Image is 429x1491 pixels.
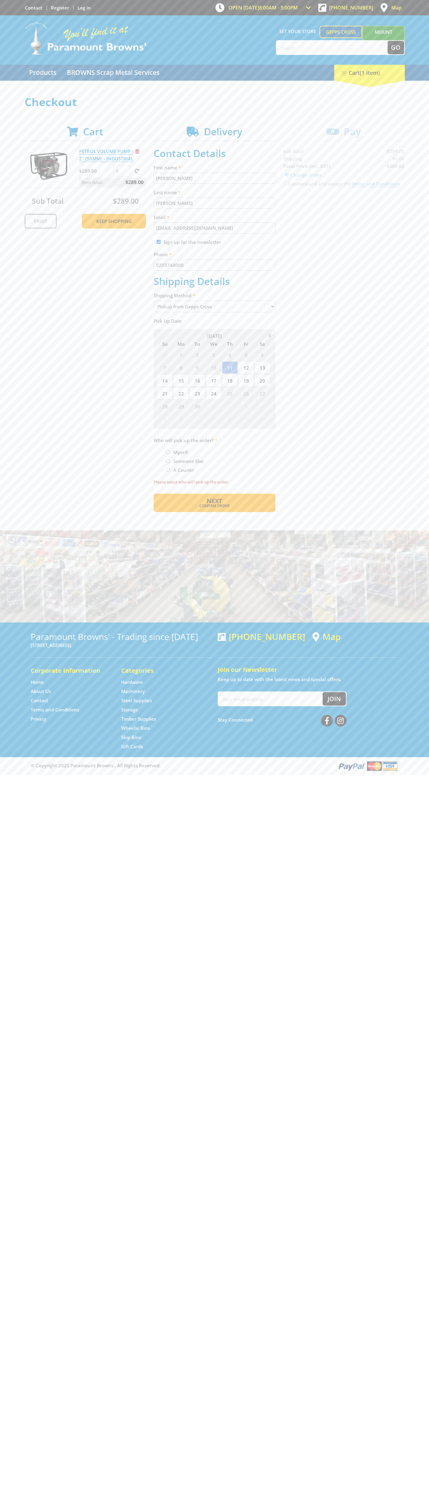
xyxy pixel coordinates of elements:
[255,413,270,425] span: 11
[157,374,173,387] span: 14
[31,679,44,685] a: Go to the Home page
[125,178,144,187] span: $289.00
[25,21,147,56] img: Paramount Browns'
[166,459,170,463] input: Please select who will pick up the order.
[121,697,152,704] a: Go to the Steel Supplies page
[362,26,405,49] a: Mount [PERSON_NAME]
[135,148,139,154] a: Remove from cart
[190,374,205,387] span: 16
[190,413,205,425] span: 7
[255,361,270,374] span: 13
[206,340,221,348] span: We
[206,374,221,387] span: 17
[171,465,196,475] label: A Courier
[154,173,275,184] input: Please enter your first name.
[154,214,275,221] label: Email
[121,688,145,695] a: Go to the Machinery page
[277,41,388,54] input: Search
[154,275,275,287] h2: Shipping Details
[166,450,170,454] input: Please select who will pick up the order.
[190,387,205,399] span: 23
[32,196,63,206] span: Sub Total
[25,96,405,108] h1: Checkout
[206,413,221,425] span: 8
[154,317,275,325] label: Pick Up Date
[154,301,275,312] select: Please select a shipping method.
[79,167,112,175] p: $289.00
[121,666,199,675] h5: Categories
[171,456,206,466] label: Someone Else
[31,666,109,675] h5: Corporate Information
[360,69,380,76] span: (1 item)
[238,400,254,412] span: 3
[121,716,156,722] a: Go to the Timber Supplies page
[31,688,51,695] a: Go to the About Us page
[255,400,270,412] span: 4
[154,478,275,486] label: Please select who will pick up the order.
[173,349,189,361] span: 1
[238,349,254,361] span: 5
[337,760,399,772] img: PayPal, Mastercard, Visa accepted
[238,413,254,425] span: 10
[190,349,205,361] span: 2
[154,222,275,233] input: Please enter your email address.
[166,468,170,472] input: Please select who will pick up the order.
[222,374,238,387] span: 18
[25,65,61,81] a: Go to the Products page
[218,712,347,727] div: Stay Connected
[222,349,238,361] span: 4
[238,340,254,348] span: Fr
[157,413,173,425] span: 5
[154,189,275,196] label: Last name
[222,340,238,348] span: Th
[157,361,173,374] span: 7
[121,725,150,731] a: Go to the Wheelie Bins page
[312,632,341,642] a: View a map of Gepps Cross location
[163,239,221,245] label: Sign up for the newsletter
[121,679,143,685] a: Go to the Hardware page
[218,692,323,706] input: Your email address
[121,707,138,713] a: Go to the Storage page
[31,641,212,649] p: [STREET_ADDRESS]
[31,707,79,713] a: Go to the Terms and Conditions page
[113,196,139,206] span: $289.00
[154,198,275,209] input: Please enter your last name.
[206,387,221,399] span: 24
[334,65,405,81] div: Cart
[154,164,275,171] label: First name
[154,260,275,271] input: Please enter your telephone number.
[79,148,133,162] a: PETROL VOLUME PUMP - 2" (50MM) - INDUSTRIAL
[218,632,305,641] div: [PHONE_NUMBER]
[206,400,221,412] span: 1
[173,413,189,425] span: 6
[206,349,221,361] span: 3
[51,5,69,11] a: Go to the registration page
[238,374,254,387] span: 19
[79,178,146,187] p: Item total:
[25,5,42,11] a: Go to the Contact page
[255,374,270,387] span: 20
[218,665,399,674] h5: Join our Newsletter
[207,333,222,339] span: [DATE]
[222,387,238,399] span: 25
[238,387,254,399] span: 26
[206,361,221,374] span: 10
[173,340,189,348] span: Mo
[62,65,164,81] a: Go to the BROWNS Scrap Metal Services page
[157,387,173,399] span: 21
[388,41,404,54] button: Go
[121,743,143,750] a: Go to the Gift Cards page
[190,340,205,348] span: Tu
[31,697,48,704] a: Go to the Contact page
[154,148,275,159] h2: Contact Details
[320,26,362,38] a: Gepps Cross
[25,214,57,229] a: Print
[190,400,205,412] span: 30
[173,387,189,399] span: 22
[171,447,190,457] label: Myself
[167,504,262,508] span: Confirm order
[173,374,189,387] span: 15
[228,4,298,11] span: OPEN [DATE]
[323,692,346,706] button: Join
[255,387,270,399] span: 27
